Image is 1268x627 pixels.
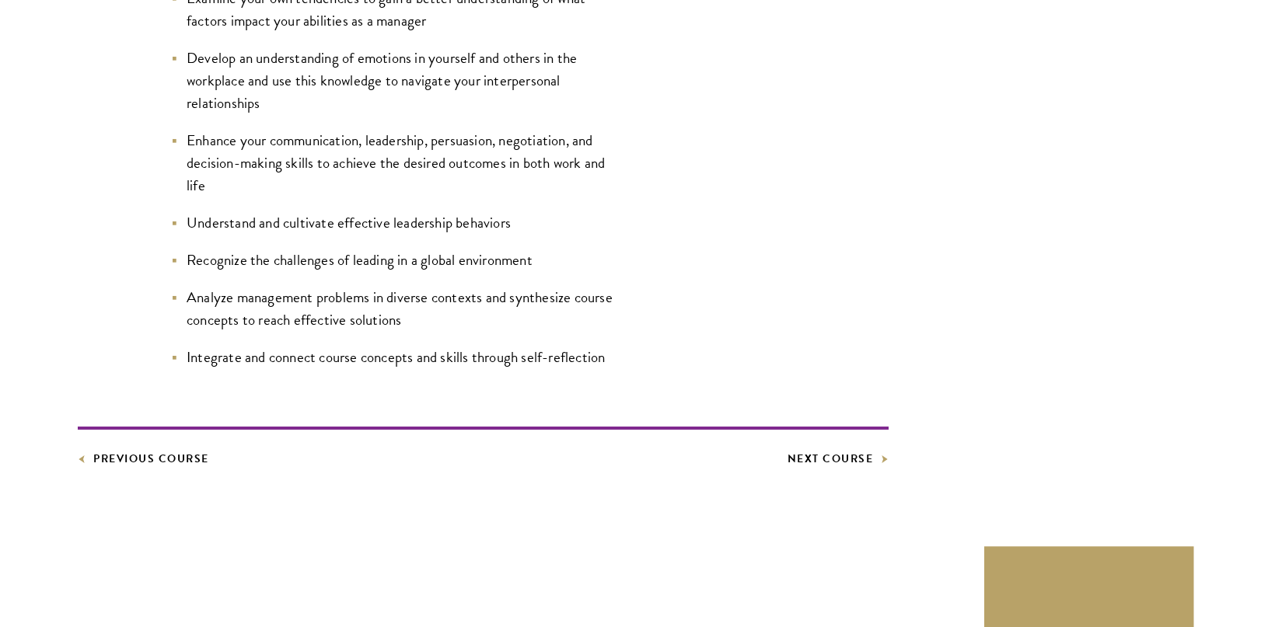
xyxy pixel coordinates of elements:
a: Previous Course [78,449,209,469]
li: Develop an understanding of emotions in yourself and others in the workplace and use this knowled... [171,47,614,114]
li: Integrate and connect course concepts and skills through self-reflection [171,346,614,368]
li: Understand and cultivate effective leadership behaviors [171,211,614,234]
li: Analyze management problems in diverse contexts and synthesize course concepts to reach effective... [171,286,614,331]
a: Next Course [788,449,889,469]
li: Recognize the challenges of leading in a global environment [171,249,614,271]
li: Enhance your communication, leadership, persuasion, negotiation, and decision-making skills to ac... [171,129,614,197]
